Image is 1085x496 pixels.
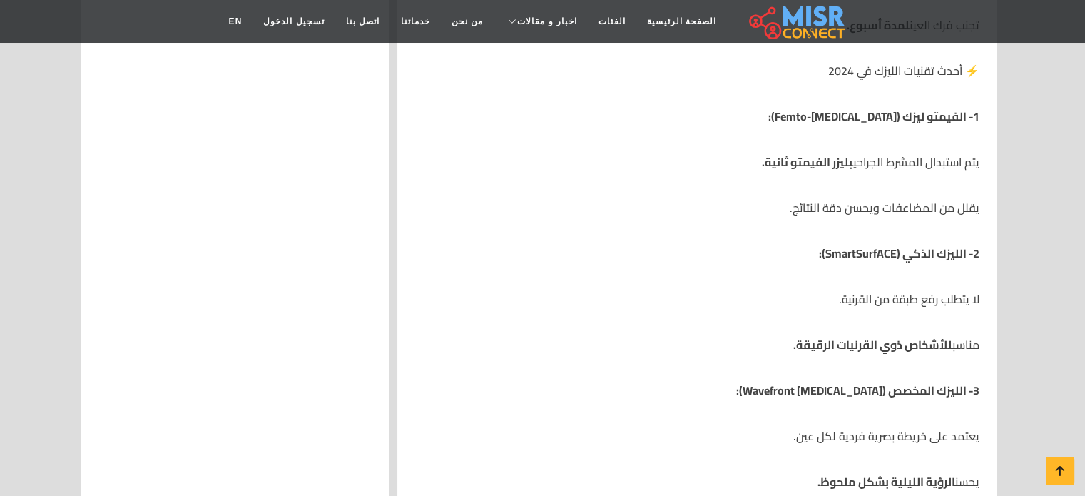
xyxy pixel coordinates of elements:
a: الفئات [588,8,636,35]
a: اخبار و مقالات [494,8,588,35]
a: من نحن [441,8,494,35]
strong: 2- الليزك الذكي (SmartSurfACE): [819,243,979,264]
strong: بليزر الفيمتو ثانية. [762,151,853,173]
span: اخبار و مقالات [517,15,577,28]
img: main.misr_connect [749,4,845,39]
p: ⚡ أحدث تقنيات الليزك في 2024 [414,62,979,79]
p: يتم استبدال المشرط الجراحي [414,153,979,171]
p: يعتمد على خريطة بصرية فردية لكل عين. [414,427,979,445]
a: اتصل بنا [335,8,390,35]
p: لا يتطلب رفع طبقة من القرنية. [414,290,979,308]
a: تسجيل الدخول [253,8,335,35]
strong: 1- الفيمتو ليزك (Femto-[MEDICAL_DATA]): [768,106,979,127]
strong: 3- الليزك المخصص (Wavefront [MEDICAL_DATA]): [736,380,979,401]
strong: الرؤية الليلية بشكل ملحوظ. [817,471,955,492]
a: EN [218,8,253,35]
a: خدماتنا [390,8,441,35]
p: يقلل من المضاعفات ويحسن دقة النتائج. [414,199,979,216]
a: الصفحة الرئيسية [636,8,727,35]
strong: للأشخاص ذوي القرنيات الرقيقة. [793,334,952,355]
p: يحسن [414,473,979,490]
p: مناسب [414,336,979,353]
